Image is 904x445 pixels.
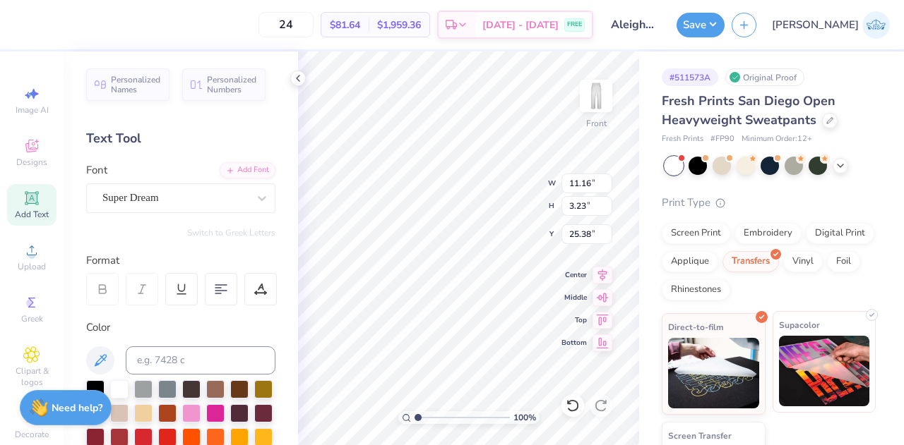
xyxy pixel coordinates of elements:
[806,223,874,244] div: Digital Print
[86,319,275,336] div: Color
[7,365,56,388] span: Clipart & logos
[662,68,718,86] div: # 511573A
[722,251,779,272] div: Transfers
[783,251,823,272] div: Vinyl
[827,251,860,272] div: Foil
[15,209,49,220] span: Add Text
[779,336,870,406] img: Supacolor
[561,315,587,325] span: Top
[662,251,718,272] div: Applique
[21,313,43,324] span: Greek
[16,157,47,168] span: Designs
[513,411,536,424] span: 100 %
[567,20,582,30] span: FREE
[220,162,275,178] div: Add Font
[662,279,730,300] div: Rhinestones
[582,82,610,110] img: Front
[16,104,49,116] span: Image AI
[482,18,559,32] span: [DATE] - [DATE]
[742,133,812,145] span: Minimum Order: 12 +
[772,17,859,33] span: [PERSON_NAME]
[662,92,835,128] span: Fresh Prints San Diego Open Heavyweight Sweatpants
[15,429,49,440] span: Decorate
[668,319,724,334] span: Direct-to-film
[111,75,161,95] span: Personalized Names
[86,129,275,148] div: Text Tool
[586,117,607,130] div: Front
[561,270,587,280] span: Center
[377,18,421,32] span: $1,959.36
[52,401,102,415] strong: Need help?
[600,11,670,39] input: Untitled Design
[207,75,257,95] span: Personalized Numbers
[662,195,876,211] div: Print Type
[779,317,820,332] span: Supacolor
[725,68,804,86] div: Original Proof
[187,227,275,238] button: Switch to Greek Letters
[677,13,725,37] button: Save
[772,11,890,39] a: [PERSON_NAME]
[330,18,360,32] span: $81.64
[561,293,587,303] span: Middle
[18,261,46,272] span: Upload
[561,338,587,348] span: Bottom
[862,11,890,39] img: Janilyn Atanacio
[126,346,275,374] input: e.g. 7428 c
[668,428,732,443] span: Screen Transfer
[86,162,107,178] label: Font
[668,338,759,408] img: Direct-to-film
[258,12,314,37] input: – –
[710,133,734,145] span: # FP90
[662,133,703,145] span: Fresh Prints
[662,223,730,244] div: Screen Print
[86,252,277,269] div: Format
[734,223,802,244] div: Embroidery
